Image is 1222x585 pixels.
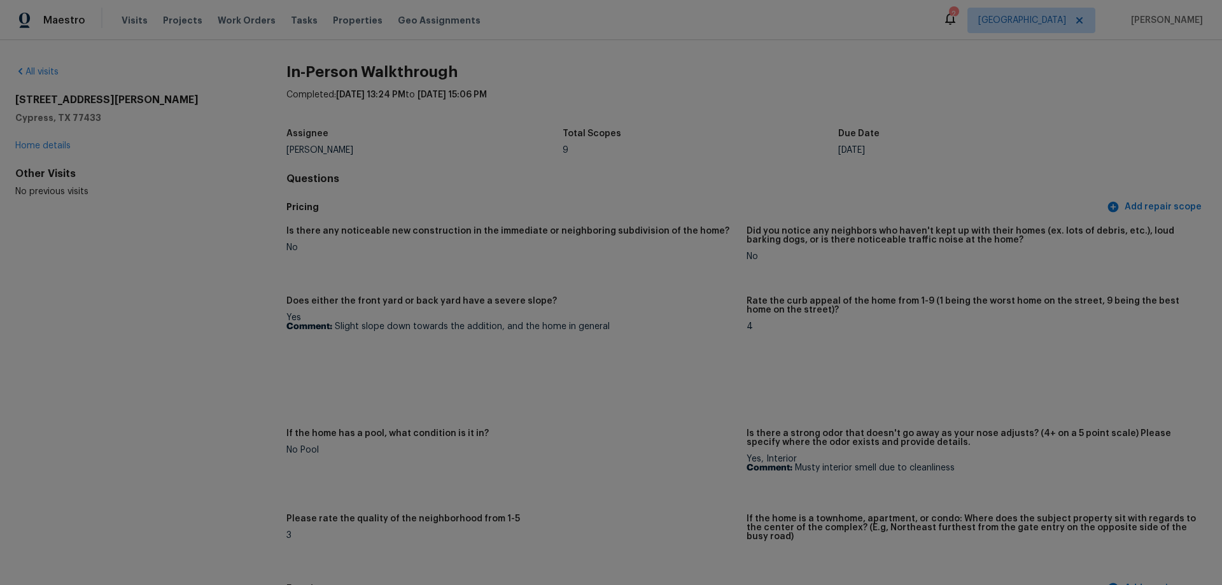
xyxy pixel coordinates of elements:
div: No [286,243,736,252]
span: [GEOGRAPHIC_DATA] [978,14,1066,27]
h5: If the home has a pool, what condition is it in? [286,429,489,438]
span: Geo Assignments [398,14,481,27]
div: 4 [747,322,1197,331]
h5: Total Scopes [563,129,621,138]
h5: Pricing [286,201,1104,214]
span: Properties [333,14,383,27]
h5: Due Date [838,129,880,138]
h4: Questions [286,173,1207,185]
button: Add repair scope [1104,195,1207,219]
h5: Did you notice any neighbors who haven't kept up with their homes (ex. lots of debris, etc.), lou... [747,227,1197,244]
span: Add repair scope [1109,199,1202,215]
p: Musty interior smell due to cleanliness [747,463,1197,472]
div: 2 [949,8,958,20]
div: 3 [286,531,736,540]
div: No Pool [286,446,736,455]
h5: Cypress, TX 77433 [15,111,246,124]
div: [DATE] [838,146,1114,155]
h2: In-Person Walkthrough [286,66,1207,78]
h5: Is there a strong odor that doesn't go away as your nose adjusts? (4+ on a 5 point scale) Please ... [747,429,1197,447]
b: Comment: [747,463,792,472]
span: [PERSON_NAME] [1126,14,1203,27]
span: Visits [122,14,148,27]
h5: Is there any noticeable new construction in the immediate or neighboring subdivision of the home? [286,227,729,236]
span: Projects [163,14,202,27]
span: Maestro [43,14,85,27]
a: All visits [15,67,59,76]
h5: If the home is a townhome, apartment, or condo: Where does the subject property sit with regards ... [747,514,1197,541]
span: Work Orders [218,14,276,27]
div: Completed: to [286,88,1207,122]
div: 9 [563,146,839,155]
div: [PERSON_NAME] [286,146,563,155]
a: Home details [15,141,71,150]
span: Tasks [291,16,318,25]
span: [DATE] 13:24 PM [336,90,405,99]
p: Slight slope down towards the addition, and the home in general [286,322,736,331]
h5: Assignee [286,129,328,138]
div: Yes [286,313,736,393]
h5: Please rate the quality of the neighborhood from 1-5 [286,514,520,523]
h2: [STREET_ADDRESS][PERSON_NAME] [15,94,246,106]
div: No [747,252,1197,261]
div: Other Visits [15,167,246,180]
h5: Rate the curb appeal of the home from 1-9 (1 being the worst home on the street, 9 being the best... [747,297,1197,314]
span: [DATE] 15:06 PM [418,90,487,99]
span: No previous visits [15,187,88,196]
h5: Does either the front yard or back yard have a severe slope? [286,297,557,306]
div: Yes, Interior [747,455,1197,472]
b: Comment: [286,322,332,331]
